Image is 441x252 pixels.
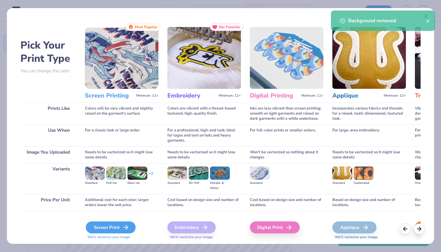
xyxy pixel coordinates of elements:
[20,194,76,211] div: Price Per Unit
[354,181,373,186] div: Sublimated
[85,103,158,124] div: Colors will be very vibrant and slightly raised on the garment's surface.
[167,146,241,163] div: Needs to be vectorized so it might lose some details
[332,194,406,211] div: Based on design size and number of locations.
[210,166,230,180] img: Metallic & Glitter
[136,94,158,98] span: Minimum: 12+
[167,27,241,89] img: Embroidery
[250,146,323,163] div: Won't be vectorized so nothing about it changes
[167,181,187,186] div: Standard
[20,163,76,194] div: Variants
[85,166,105,180] img: Standard
[250,92,299,100] h3: Digital Printing
[85,146,158,163] div: Needs to be vectorized so it might lose some details
[106,181,126,186] div: Puff Ink
[149,171,153,181] div: + 3
[85,92,134,100] h3: Screen Printing
[332,221,376,233] div: Applique
[250,166,270,180] img: Standard
[167,194,241,211] div: Cost based on design size and number of locations.
[250,221,300,233] div: Digital Print
[332,92,381,100] h3: Applique
[127,166,147,180] img: Neon Ink
[250,124,323,146] div: For full-color prints or smaller orders.
[20,146,76,163] div: Image You Uploaded
[20,39,76,65] h2: Pick Your Print Type
[219,94,241,98] span: Minimum: 12+
[250,194,323,211] div: Cost based on design size and number of locations.
[384,94,406,98] span: Minimum: 12+
[127,181,147,186] div: Neon Ink
[167,92,216,100] h3: Embroidery
[167,124,241,146] div: For a professional, high-end look; ideal for logos and text on hats and heavy garments.
[354,166,373,180] img: Sublimated
[219,25,240,29] span: Our Favorite
[332,235,406,240] span: We'll vectorize your image.
[20,103,76,124] div: Prints Like
[415,166,435,180] img: Direct-to-film
[332,27,406,89] img: Applique
[167,103,241,124] div: Colors are vibrant with a thread-based textured, high-quality finish.
[250,27,323,89] img: Digital Printing
[106,166,126,180] img: Puff Ink
[167,235,241,240] span: We'll vectorize your image.
[332,146,406,163] div: Needs to be vectorized so it might lose some details
[332,166,352,180] img: Standard
[135,25,157,29] span: Most Popular
[85,181,105,186] div: Standard
[189,166,208,180] img: 3D Puff
[301,94,323,98] span: Minimum: 12+
[210,181,230,191] div: Metallic & Glitter
[20,68,76,73] p: You can change this later.
[250,181,270,186] div: Standard
[415,181,435,186] div: Direct-to-film
[86,221,136,233] div: Screen Print
[167,221,216,233] div: Embroidery
[332,103,406,124] div: Incorporates various fabrics and threads for a raised, multi-dimensional, textured look.
[189,181,208,186] div: 3D Puff
[85,235,158,240] span: We'll vectorize your image.
[332,181,352,186] div: Standard
[85,27,158,89] img: Screen Printing
[250,103,323,124] div: Inks are less vibrant than screen printing; smooth on light garments and raised on dark garments ...
[20,124,76,146] div: Use When
[85,194,158,211] div: Additional cost for each color; larger orders lower the unit price.
[167,166,187,180] img: Standard
[85,124,158,146] div: For a classic look or large order.
[332,124,406,146] div: For large-area embroidery.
